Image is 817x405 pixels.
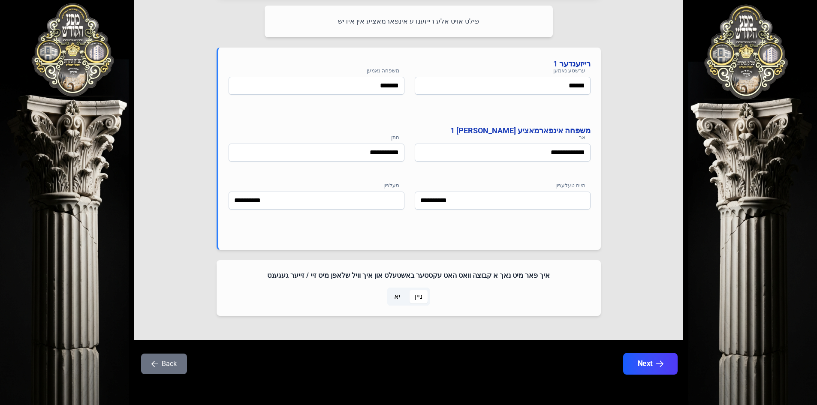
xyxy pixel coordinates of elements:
p-togglebutton: יא [387,288,408,306]
h4: איך פאר מיט נאך א קבוצה וואס האט עקסטער באשטעלט און איך וויל שלאפן מיט זיי / זייער געגענט [227,270,591,281]
span: ניין [415,291,422,302]
span: יא [394,291,401,302]
button: Back [141,354,187,374]
button: Next [623,353,677,375]
h4: רייזענדער 1 [229,58,591,70]
p: פילט אויס אלע רייזענדע אינפארמאציע אין אידיש [275,16,543,27]
h4: משפחה אינפארמאציע [PERSON_NAME] 1 [229,125,591,137]
p-togglebutton: ניין [408,288,430,306]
